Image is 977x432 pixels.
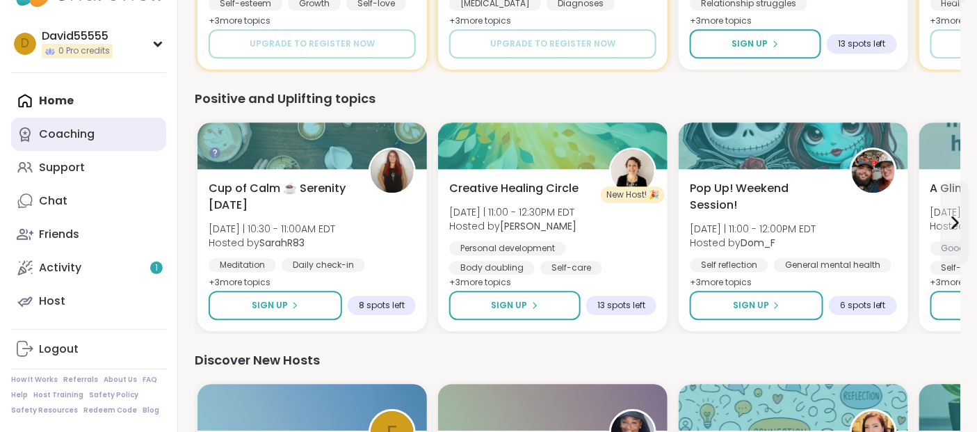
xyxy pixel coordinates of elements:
[11,285,166,318] a: Host
[690,222,816,236] span: [DATE] | 11:00 - 12:00PM EDT
[449,241,566,255] div: Personal development
[838,38,886,49] span: 13 spots left
[611,150,654,193] img: Jenne
[449,291,581,320] button: Sign Up
[209,180,353,214] span: Cup of Calm ☕ Serenity [DATE]
[359,300,405,311] span: 8 spots left
[143,406,159,415] a: Blog
[39,193,67,209] div: Chat
[449,261,535,275] div: Body doubling
[209,291,342,320] button: Sign Up
[42,29,113,44] div: David55555
[11,375,58,385] a: How It Works
[209,258,276,272] div: Meditation
[39,294,65,309] div: Host
[449,180,579,197] span: Creative Healing Circle
[11,333,166,366] a: Logout
[500,219,576,233] b: [PERSON_NAME]
[371,150,414,193] img: SarahR83
[741,236,775,250] b: Dom_F
[492,299,528,312] span: Sign Up
[209,29,416,58] button: Upgrade to register now
[195,89,960,109] div: Positive and Uplifting topics
[209,236,335,250] span: Hosted by
[209,147,220,159] iframe: Spotlight
[11,390,28,400] a: Help
[39,227,79,242] div: Friends
[449,29,656,58] button: Upgrade to register now
[195,351,960,370] div: Discover New Hosts
[33,390,83,400] a: Host Training
[690,236,816,250] span: Hosted by
[104,375,137,385] a: About Us
[209,222,335,236] span: [DATE] | 10:30 - 11:00AM EDT
[852,150,895,193] img: Dom_F
[540,261,602,275] div: Self-care
[732,38,768,50] span: Sign Up
[21,35,29,53] span: D
[690,291,823,320] button: Sign Up
[774,258,891,272] div: General mental health
[690,180,834,214] span: Pop Up! Weekend Session!
[282,258,365,272] div: Daily check-in
[449,219,576,233] span: Hosted by
[11,151,166,184] a: Support
[11,218,166,251] a: Friends
[39,160,85,175] div: Support
[259,236,305,250] b: SarahR83
[449,205,576,219] span: [DATE] | 11:00 - 12:30PM EDT
[39,127,95,142] div: Coaching
[143,375,157,385] a: FAQ
[733,299,769,312] span: Sign Up
[39,260,81,275] div: Activity
[11,251,166,285] a: Activity1
[252,299,288,312] span: Sign Up
[690,258,768,272] div: Self reflection
[89,390,138,400] a: Safety Policy
[690,29,821,58] button: Sign Up
[490,38,615,50] span: Upgrade to register now
[83,406,137,415] a: Redeem Code
[11,406,78,415] a: Safety Resources
[597,300,645,311] span: 13 spots left
[11,184,166,218] a: Chat
[601,186,665,203] div: New Host! 🎉
[840,300,886,311] span: 6 spots left
[11,118,166,151] a: Coaching
[155,262,158,274] span: 1
[39,342,79,357] div: Logout
[250,38,375,50] span: Upgrade to register now
[63,375,98,385] a: Referrals
[58,45,110,57] span: 0 Pro credits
